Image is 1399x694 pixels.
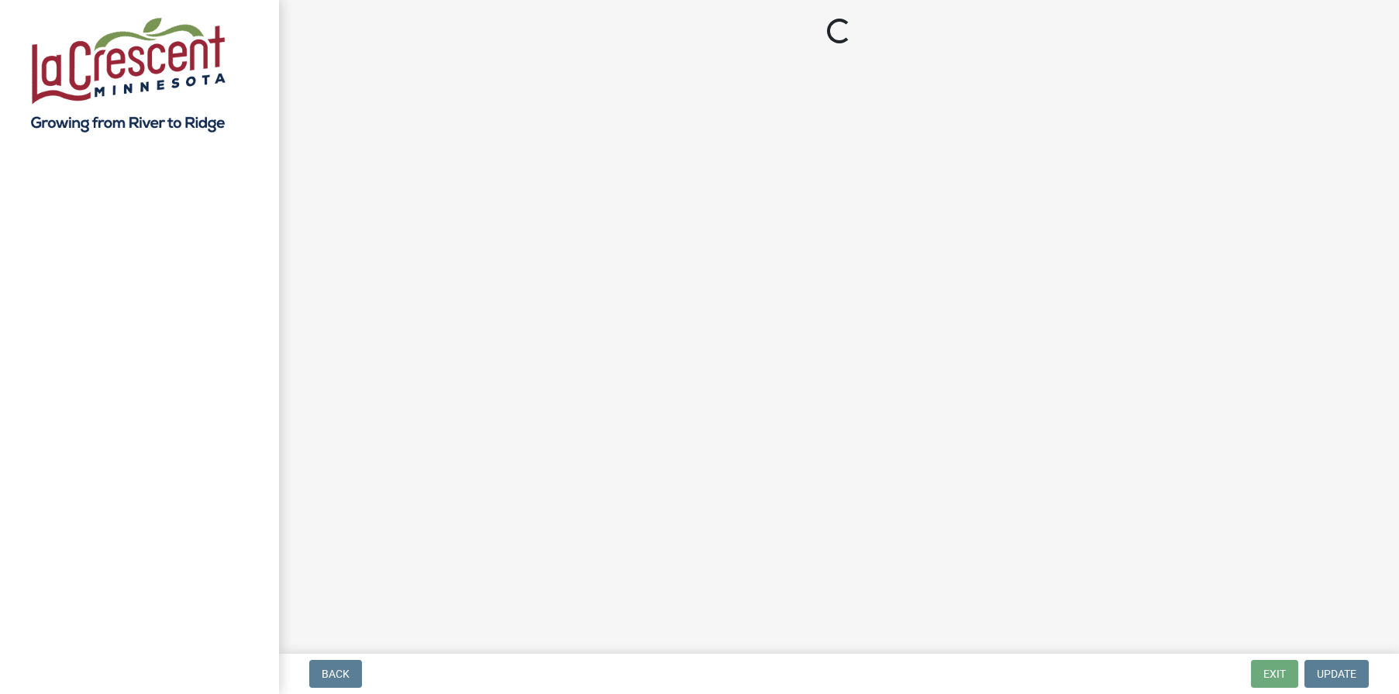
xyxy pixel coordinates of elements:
img: City of La Crescent, Minnesota [31,16,226,132]
button: Update [1304,660,1369,688]
button: Exit [1251,660,1298,688]
span: Update [1317,668,1356,680]
span: Back [322,668,350,680]
button: Back [309,660,362,688]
